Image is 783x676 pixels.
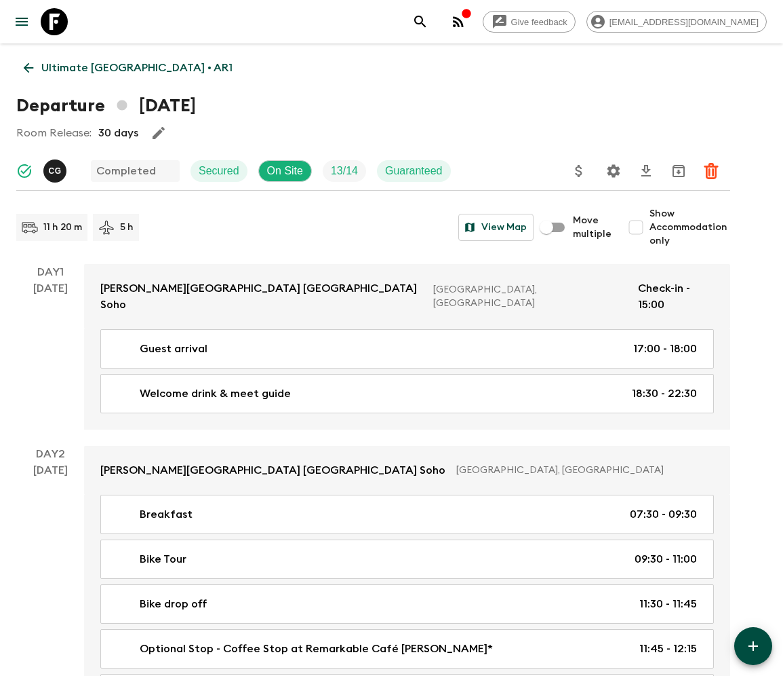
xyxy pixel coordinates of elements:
[573,214,611,241] span: Move multiple
[600,157,627,185] button: Settings
[16,446,84,462] p: Day 2
[565,157,593,185] button: Update Price, Early Bird Discount and Costs
[100,540,714,579] a: Bike Tour09:30 - 11:00
[407,8,434,35] button: search adventures
[16,125,92,141] p: Room Release:
[323,160,366,182] div: Trip Fill
[267,163,303,179] p: On Site
[665,157,692,185] button: Archive (Completed, Cancelled or Unsynced Departures only)
[140,596,207,612] p: Bike drop off
[140,386,291,402] p: Welcome drink & meet guide
[504,17,575,27] span: Give feedback
[638,280,714,313] p: Check-in - 15:00
[96,163,156,179] p: Completed
[43,221,82,234] p: 11 h 20 m
[84,446,730,495] a: [PERSON_NAME][GEOGRAPHIC_DATA] [GEOGRAPHIC_DATA] Soho[GEOGRAPHIC_DATA], [GEOGRAPHIC_DATA]
[100,280,422,313] p: [PERSON_NAME][GEOGRAPHIC_DATA] [GEOGRAPHIC_DATA] Soho
[433,283,627,310] p: [GEOGRAPHIC_DATA], [GEOGRAPHIC_DATA]
[458,214,534,241] button: View Map
[16,163,33,179] svg: Synced Successfully
[100,584,714,624] a: Bike drop off11:30 - 11:45
[140,641,493,657] p: Optional Stop - Coffee Stop at Remarkable Café [PERSON_NAME]*
[16,54,240,81] a: Ultimate [GEOGRAPHIC_DATA] • AR1
[698,157,725,185] button: Delete
[98,125,138,141] p: 30 days
[190,160,247,182] div: Secured
[649,207,730,248] span: Show Accommodation only
[331,163,358,179] p: 13 / 14
[8,8,35,35] button: menu
[43,164,69,174] span: Cintia Grimaldi
[385,163,443,179] p: Guaranteed
[100,629,714,669] a: Optional Stop - Coffee Stop at Remarkable Café [PERSON_NAME]*11:45 - 12:15
[84,264,730,329] a: [PERSON_NAME][GEOGRAPHIC_DATA] [GEOGRAPHIC_DATA] Soho[GEOGRAPHIC_DATA], [GEOGRAPHIC_DATA]Check-in...
[633,157,660,185] button: Download CSV
[630,506,697,523] p: 07:30 - 09:30
[483,11,576,33] a: Give feedback
[100,329,714,369] a: Guest arrival17:00 - 18:00
[633,341,697,357] p: 17:00 - 18:00
[100,374,714,413] a: Welcome drink & meet guide18:30 - 22:30
[140,551,186,567] p: Bike Tour
[456,464,703,477] p: [GEOGRAPHIC_DATA], [GEOGRAPHIC_DATA]
[632,386,697,402] p: 18:30 - 22:30
[639,641,697,657] p: 11:45 - 12:15
[33,280,68,430] div: [DATE]
[199,163,239,179] p: Secured
[41,60,233,76] p: Ultimate [GEOGRAPHIC_DATA] • AR1
[140,341,207,357] p: Guest arrival
[258,160,312,182] div: On Site
[639,596,697,612] p: 11:30 - 11:45
[16,264,84,280] p: Day 1
[586,11,767,33] div: [EMAIL_ADDRESS][DOMAIN_NAME]
[140,506,193,523] p: Breakfast
[100,462,445,478] p: [PERSON_NAME][GEOGRAPHIC_DATA] [GEOGRAPHIC_DATA] Soho
[635,551,697,567] p: 09:30 - 11:00
[120,221,134,234] p: 5 h
[100,495,714,534] a: Breakfast07:30 - 09:30
[16,92,196,119] h1: Departure [DATE]
[602,17,766,27] span: [EMAIL_ADDRESS][DOMAIN_NAME]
